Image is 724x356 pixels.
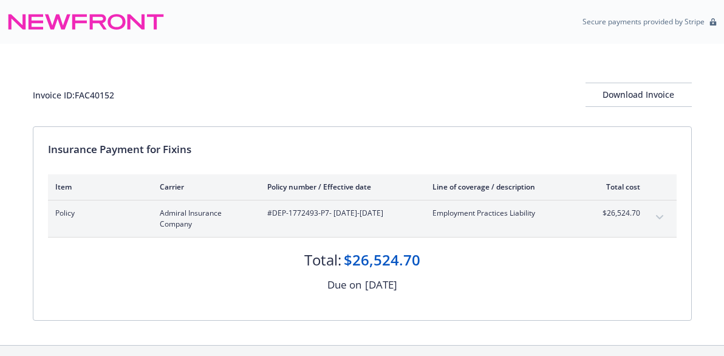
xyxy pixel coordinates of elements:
span: $26,524.70 [595,208,640,219]
div: Total cost [595,182,640,192]
div: Download Invoice [586,83,692,106]
span: Admiral Insurance Company [160,208,248,230]
div: PolicyAdmiral Insurance Company#DEP-1772493-P7- [DATE]-[DATE]Employment Practices Liability$26,52... [48,200,677,237]
span: #DEP-1772493-P7 - [DATE]-[DATE] [267,208,413,219]
div: Due on [327,277,361,293]
div: [DATE] [365,277,397,293]
span: Policy [55,208,140,219]
span: Employment Practices Liability [432,208,575,219]
button: expand content [650,208,669,227]
div: Policy number / Effective date [267,182,413,192]
div: $26,524.70 [344,250,420,270]
div: Total: [304,250,341,270]
div: Carrier [160,182,248,192]
div: Invoice ID: FAC40152 [33,89,114,101]
button: Download Invoice [586,83,692,107]
div: Insurance Payment for Fixins [48,142,677,157]
p: Secure payments provided by Stripe [582,16,705,27]
div: Item [55,182,140,192]
div: Line of coverage / description [432,182,575,192]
